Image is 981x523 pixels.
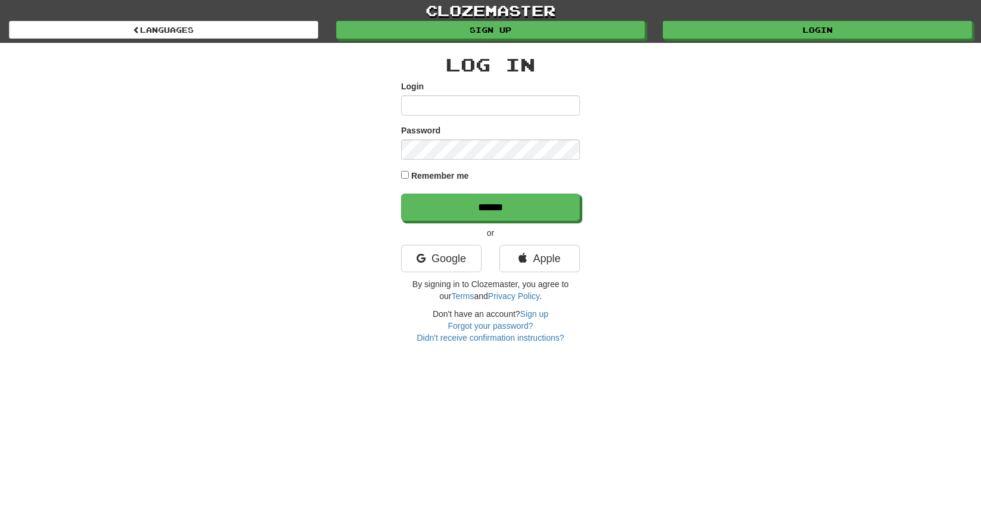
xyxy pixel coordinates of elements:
div: Don't have an account? [401,308,580,344]
label: Remember me [411,170,469,182]
a: Sign up [520,309,548,319]
a: Sign up [336,21,645,39]
a: Terms [451,291,474,301]
label: Password [401,124,440,136]
label: Login [401,80,424,92]
a: Forgot your password? [448,321,533,331]
a: Google [401,245,482,272]
a: Login [663,21,972,39]
a: Privacy Policy [488,291,539,301]
p: or [401,227,580,239]
a: Languages [9,21,318,39]
a: Apple [499,245,580,272]
h2: Log In [401,55,580,74]
a: Didn't receive confirmation instructions? [417,333,564,343]
p: By signing in to Clozemaster, you agree to our and . [401,278,580,302]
